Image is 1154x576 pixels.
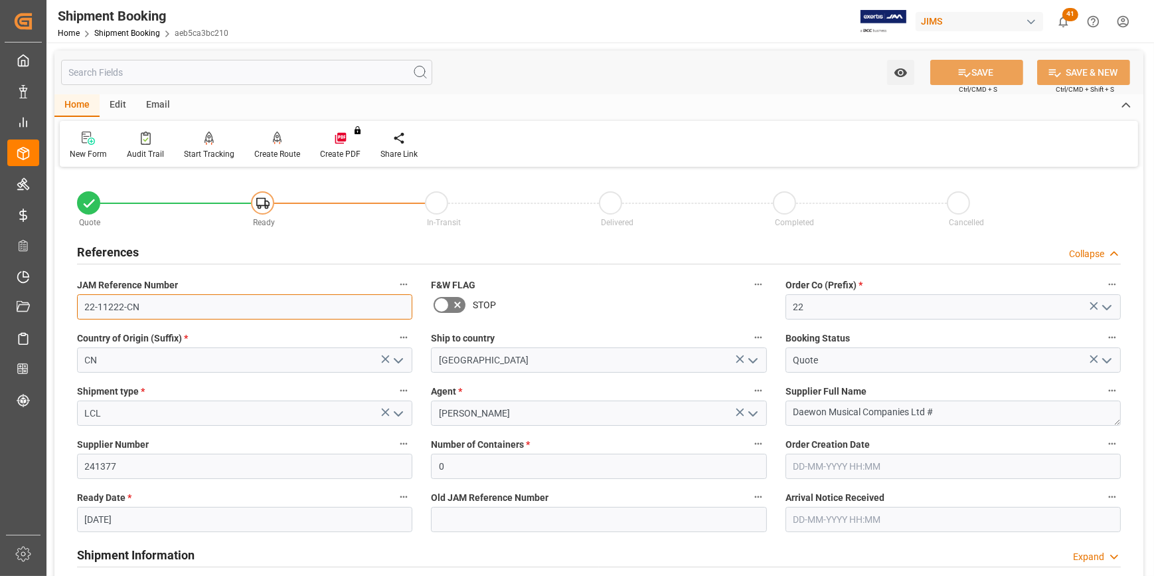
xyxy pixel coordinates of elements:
[431,385,462,399] span: Agent
[750,382,767,399] button: Agent *
[77,347,412,373] input: Type to search/select
[750,435,767,452] button: Number of Containers *
[388,403,408,424] button: open menu
[1096,350,1115,371] button: open menu
[431,491,548,505] span: Old JAM Reference Number
[742,350,762,371] button: open menu
[431,278,475,292] span: F&W FLAG
[785,385,866,399] span: Supplier Full Name
[431,332,495,345] span: Ship to country
[750,276,767,293] button: F&W FLAG
[395,276,412,293] button: JAM Reference Number
[785,278,863,292] span: Order Co (Prefix)
[602,218,634,227] span: Delivered
[1104,382,1121,399] button: Supplier Full Name
[861,10,906,33] img: Exertis%20JAM%20-%20Email%20Logo.jpg_1722504956.jpg
[1104,435,1121,452] button: Order Creation Date
[70,148,107,160] div: New Form
[750,488,767,506] button: Old JAM Reference Number
[1048,7,1078,37] button: show 41 new notifications
[1069,247,1104,261] div: Collapse
[395,488,412,506] button: Ready Date *
[1062,8,1078,21] span: 41
[785,491,884,505] span: Arrival Notice Received
[1104,488,1121,506] button: Arrival Notice Received
[930,60,1023,85] button: SAVE
[254,218,276,227] span: Ready
[136,94,180,117] div: Email
[959,84,997,94] span: Ctrl/CMD + S
[1073,550,1104,564] div: Expand
[58,29,80,38] a: Home
[380,148,418,160] div: Share Link
[94,29,160,38] a: Shipment Booking
[742,403,762,424] button: open menu
[1104,276,1121,293] button: Order Co (Prefix) *
[1037,60,1130,85] button: SAVE & NEW
[431,438,530,452] span: Number of Containers
[80,218,101,227] span: Quote
[785,401,1121,426] textarea: Daewon Musical Companies Ltd #
[785,332,850,345] span: Booking Status
[77,438,149,452] span: Supplier Number
[785,507,1121,532] input: DD-MM-YYYY HH:MM
[916,12,1043,31] div: JIMS
[54,94,100,117] div: Home
[395,382,412,399] button: Shipment type *
[916,9,1048,34] button: JIMS
[785,454,1121,479] input: DD-MM-YYYY HH:MM
[1078,7,1108,37] button: Help Center
[1056,84,1114,94] span: Ctrl/CMD + Shift + S
[77,385,145,399] span: Shipment type
[776,218,815,227] span: Completed
[395,435,412,452] button: Supplier Number
[77,332,188,345] span: Country of Origin (Suffix)
[428,218,461,227] span: In-Transit
[750,329,767,346] button: Ship to country
[1096,297,1115,318] button: open menu
[254,148,300,160] div: Create Route
[127,148,164,160] div: Audit Trail
[77,491,131,505] span: Ready Date
[77,507,412,532] input: DD-MM-YYYY
[77,278,178,292] span: JAM Reference Number
[395,329,412,346] button: Country of Origin (Suffix) *
[61,60,432,85] input: Search Fields
[100,94,136,117] div: Edit
[785,438,870,452] span: Order Creation Date
[887,60,914,85] button: open menu
[77,546,195,564] h2: Shipment Information
[58,6,228,26] div: Shipment Booking
[184,148,234,160] div: Start Tracking
[473,298,496,312] span: STOP
[1104,329,1121,346] button: Booking Status
[388,350,408,371] button: open menu
[949,218,985,227] span: Cancelled
[77,243,139,261] h2: References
